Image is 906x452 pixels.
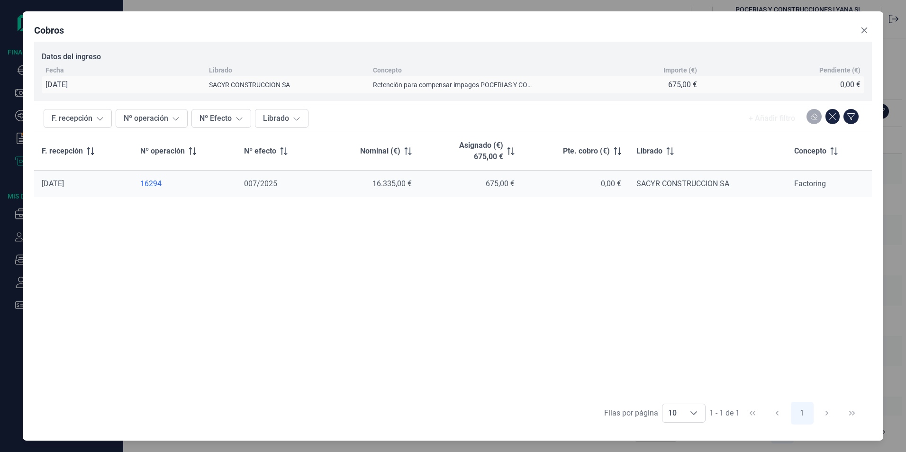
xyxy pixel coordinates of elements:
span: Factoring [794,179,826,188]
div: Pendiente (€) [819,66,861,74]
span: Pte. cobro (€) [563,145,610,157]
a: 16294 [140,179,228,189]
span: F. recepción [42,145,83,157]
div: SACYR CONSTRUCCION SA [636,179,779,189]
div: [DATE] [42,179,125,189]
div: 675,00 € [668,80,697,90]
span: Librado [636,145,662,157]
span: Retención para compensar impagos POCERIAS Y CONSTR... [373,81,550,89]
button: Nº Efecto [191,109,251,128]
span: 007/2025 [244,179,277,188]
div: 0,00 € [530,179,622,189]
div: Librado [209,66,232,74]
span: Nº efecto [244,145,276,157]
button: F. recepción [44,109,112,128]
div: Importe (€) [663,66,697,74]
button: Last Page [841,402,863,425]
button: First Page [741,402,764,425]
div: 16.335,00 € [329,179,411,189]
button: Nº operación [116,109,188,128]
div: Choose [682,404,705,422]
div: 0,00 € [840,80,861,90]
p: Asignado (€) [459,140,503,151]
span: Concepto [794,145,826,157]
button: Page 1 [791,402,814,425]
div: [DATE] [45,80,68,90]
span: 10 [662,404,682,422]
div: 675,00 € [427,179,515,189]
button: Close [857,23,872,38]
div: Datos del ingreso [42,49,864,64]
button: Librado [255,109,308,128]
div: Concepto [373,66,402,74]
div: Fecha [45,66,64,74]
button: Next Page [815,402,838,425]
span: SACYR CONSTRUCCION SA [209,81,290,89]
span: Nominal (€) [360,145,400,157]
p: 675,00 € [474,151,503,163]
div: Filas por página [604,407,658,419]
div: Cobros [34,24,64,37]
span: Nº operación [140,145,185,157]
span: 1 - 1 de 1 [709,409,740,417]
button: Previous Page [766,402,788,425]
